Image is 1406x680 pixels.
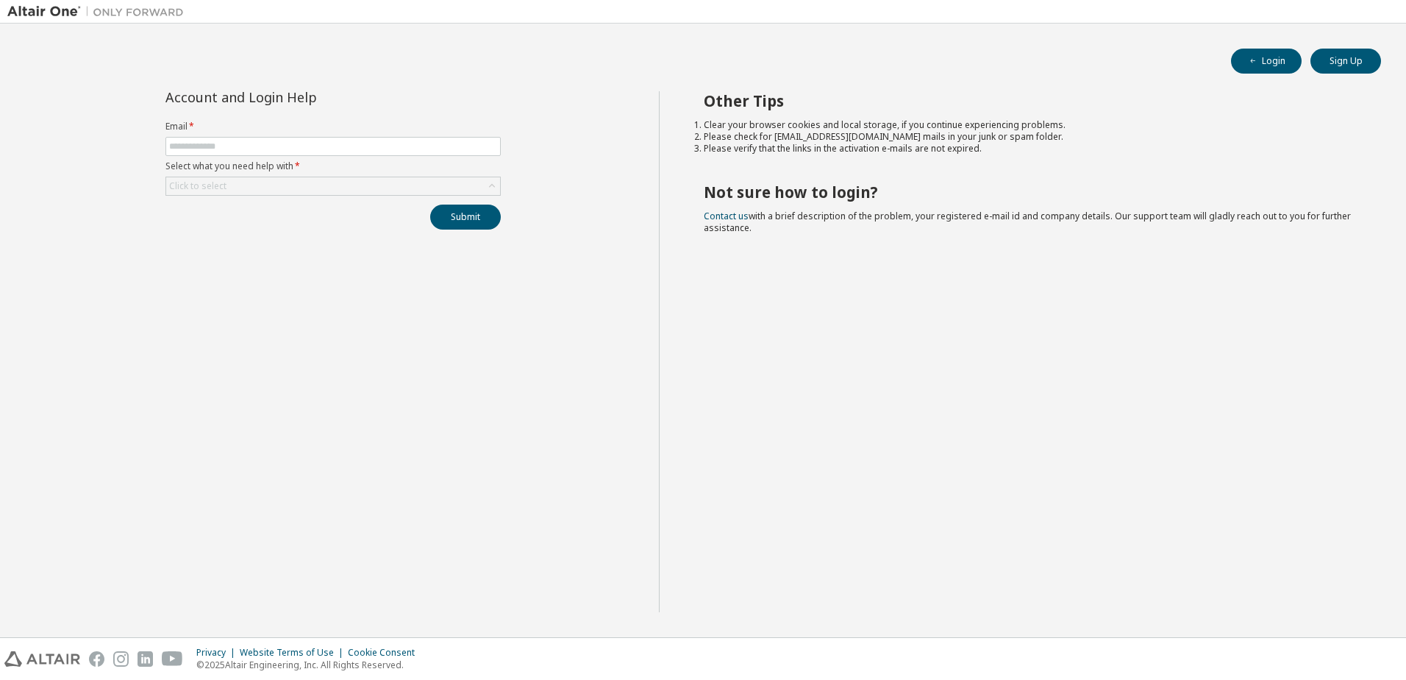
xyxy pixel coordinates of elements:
h2: Not sure how to login? [704,183,1355,202]
div: Click to select [166,177,500,195]
p: © 2025 Altair Engineering, Inc. All Rights Reserved. [196,659,424,671]
button: Sign Up [1310,49,1381,74]
div: Privacy [196,647,240,659]
li: Please verify that the links in the activation e-mails are not expired. [704,143,1355,155]
h2: Other Tips [704,91,1355,110]
img: instagram.svg [113,651,129,667]
div: Cookie Consent [348,647,424,659]
img: youtube.svg [162,651,183,667]
label: Select what you need help with [165,160,501,172]
button: Submit [430,205,501,230]
li: Please check for [EMAIL_ADDRESS][DOMAIN_NAME] mails in your junk or spam folder. [704,131,1355,143]
label: Email [165,121,501,132]
img: altair_logo.svg [4,651,80,667]
span: with a brief description of the problem, your registered e-mail id and company details. Our suppo... [704,210,1351,234]
img: linkedin.svg [138,651,153,667]
div: Click to select [169,180,226,192]
button: Login [1231,49,1302,74]
img: Altair One [7,4,191,19]
div: Website Terms of Use [240,647,348,659]
div: Account and Login Help [165,91,434,103]
img: facebook.svg [89,651,104,667]
a: Contact us [704,210,749,222]
li: Clear your browser cookies and local storage, if you continue experiencing problems. [704,119,1355,131]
